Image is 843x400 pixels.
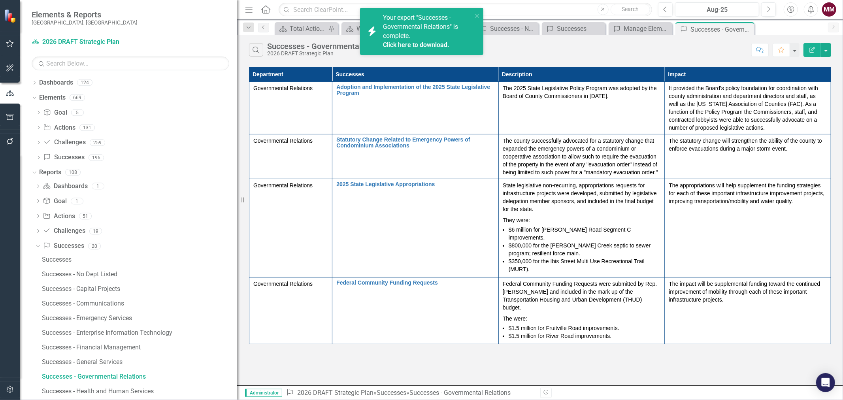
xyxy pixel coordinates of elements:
div: 108 [65,169,81,176]
a: 2025 State Legislative Appropriations [336,181,494,187]
td: Double-Click to Edit [498,179,665,277]
li: $1.5 million for Fruitville Road improvements. [509,324,661,332]
a: Goal [43,108,67,117]
a: Dashboards [43,182,87,191]
div: » » [286,389,534,398]
p: The statutory change will strengthen the ability of the county to enforce evacuations during a ma... [669,137,827,153]
div: 51 [79,213,92,219]
td: Double-Click to Edit Right Click for Context Menu [332,134,499,179]
a: Successes [43,242,84,251]
a: Challenges [43,138,85,147]
a: Successes - Emergency Services [40,312,237,325]
div: Successes - Governmental Relations [690,25,752,34]
div: Welcome [356,24,403,34]
div: Total Actions by Type [290,24,326,34]
input: Search ClearPoint... [279,3,652,17]
span: Governmental Relations [253,281,313,287]
a: Successes - No Dept Listed [477,24,537,34]
div: Successes [557,24,603,34]
td: Double-Click to Edit [665,277,831,344]
p: They were: [503,215,661,224]
div: Manage Elements [624,24,670,34]
div: 5 [71,109,84,116]
div: 19 [89,228,102,234]
div: 669 [70,94,85,101]
a: Successes - Communications [40,297,237,310]
a: Successes - Capital Projects [40,283,237,295]
div: Successes - No Dept Listed [490,24,537,34]
li: $800,000 for the [PERSON_NAME] Creek septic to sewer program; resilient force main. [509,242,661,257]
a: Successes - Health and Human Services [40,385,237,398]
a: Adoption and Implementation of the 2025 State Legislative Program [336,84,494,96]
a: Welcome [343,24,403,34]
div: Open Intercom Messenger [816,373,835,392]
div: Successes - Governmental Relations [409,389,511,396]
div: 1 [92,183,104,190]
td: Double-Click to Edit [665,134,831,179]
p: The were: [503,313,661,323]
li: $1.5 million for River Road improvements. [509,332,661,340]
div: Successes [42,256,237,263]
a: Challenges [43,226,85,236]
span: Governmental Relations [253,85,313,91]
a: Actions [43,212,75,221]
small: [GEOGRAPHIC_DATA], [GEOGRAPHIC_DATA] [32,19,138,26]
p: It provided the Board's policy foundation for coordination with county administration and departm... [669,84,827,132]
td: Double-Click to Edit [249,179,332,277]
div: 2026 DRAFT Strategic Plan [267,51,396,57]
a: 2026 DRAFT Strategic Plan [32,38,130,47]
div: 259 [90,139,105,146]
div: 124 [77,79,92,86]
p: The 2025 State Legislative Policy Program was adopted by the Board of County Commissioners in [DA... [503,84,661,100]
p: The appropriations will help supplement the funding strategies for each of these important infras... [669,181,827,205]
div: Successes - Health and Human Services [42,388,237,395]
a: Successes - No Dept Listed [40,268,237,281]
li: $6 million for [PERSON_NAME] Road Segment C improvements. [509,226,661,242]
a: Reports [39,168,61,177]
div: Successes - General Services [42,358,237,366]
div: 196 [89,154,104,161]
button: close [475,11,480,20]
span: Elements & Reports [32,10,138,19]
div: Successes - Capital Projects [42,285,237,292]
div: Aug-25 [678,5,756,15]
a: Successes [377,389,406,396]
td: Double-Click to Edit Right Click for Context Menu [332,82,499,134]
span: Governmental Relations [253,138,313,144]
a: Successes - General Services [40,356,237,368]
span: Administrator [245,389,282,397]
a: Successes - Enterprise Information Technology [40,326,237,339]
p: The impact will be supplemental funding toward the continued improvement of mobility through each... [669,280,827,304]
img: ClearPoint Strategy [4,9,18,23]
td: Double-Click to Edit Right Click for Context Menu [332,179,499,277]
td: Double-Click to Edit [498,134,665,179]
a: Successes - Governmental Relations [40,370,237,383]
div: Successes - Emergency Services [42,315,237,322]
div: 131 [79,124,95,131]
a: Statutory Change Related to Emergency Powers of Condominium Associations [336,137,494,149]
div: Successes - No Dept Listed [42,271,237,278]
td: Double-Click to Edit [498,82,665,134]
span: Search [622,6,639,12]
a: Actions [43,123,75,132]
p: The county successfully advocated for a statutory change that expanded the emergency powers of a ... [503,137,661,176]
div: 1 [71,198,83,204]
button: MM [822,2,836,17]
span: Your export "Successes - Governmental Relations" is complete. [383,14,470,49]
a: Manage Elements [611,24,670,34]
td: Double-Click to Edit [665,82,831,134]
div: Successes - Communications [42,300,237,307]
div: Successes - Enterprise Information Technology [42,329,237,336]
td: Double-Click to Edit [249,277,332,344]
a: Successes [43,153,84,162]
p: Federal Community Funding Requests were submitted by Rep. [PERSON_NAME] and included in the mark ... [503,280,661,313]
a: Federal Community Funding Requests [336,280,494,286]
input: Search Below... [32,57,229,70]
a: Total Actions by Type [277,24,326,34]
div: Successes - Governmental Relations [42,373,237,380]
a: Elements [39,93,66,102]
button: Aug-25 [675,2,759,17]
span: Governmental Relations [253,182,313,189]
button: Search [611,4,650,15]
